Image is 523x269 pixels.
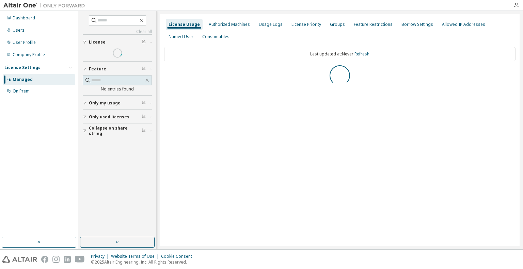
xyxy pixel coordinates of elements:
[89,114,129,120] span: Only used licenses
[83,35,152,50] button: License
[52,256,60,263] img: instagram.svg
[83,29,152,34] a: Clear all
[64,256,71,263] img: linkedin.svg
[169,34,193,39] div: Named User
[75,256,85,263] img: youtube.svg
[13,88,30,94] div: On Prem
[91,254,111,259] div: Privacy
[142,128,146,134] span: Clear filter
[2,256,37,263] img: altair_logo.svg
[83,62,152,77] button: Feature
[401,22,433,27] div: Borrow Settings
[89,100,121,106] span: Only my usage
[164,47,516,61] div: Last updated at: Never
[91,259,196,265] p: © 2025 Altair Engineering, Inc. All Rights Reserved.
[41,256,48,263] img: facebook.svg
[354,51,369,57] a: Refresh
[13,77,33,82] div: Managed
[83,123,152,138] button: Collapse on share string
[354,22,393,27] div: Feature Restrictions
[13,15,35,21] div: Dashboard
[161,254,196,259] div: Cookie Consent
[89,66,106,72] span: Feature
[209,22,250,27] div: Authorized Machines
[142,114,146,120] span: Clear filter
[3,2,89,9] img: Altair One
[291,22,321,27] div: License Priority
[202,34,229,39] div: Consumables
[169,22,200,27] div: License Usage
[142,39,146,45] span: Clear filter
[442,22,485,27] div: Allowed IP Addresses
[83,86,152,92] div: No entries found
[330,22,345,27] div: Groups
[142,66,146,72] span: Clear filter
[142,100,146,106] span: Clear filter
[13,28,25,33] div: Users
[83,110,152,124] button: Only used licenses
[89,39,106,45] span: License
[259,22,283,27] div: Usage Logs
[4,65,41,70] div: License Settings
[13,52,45,57] div: Company Profile
[13,40,36,45] div: User Profile
[111,254,161,259] div: Website Terms of Use
[83,96,152,111] button: Only my usage
[89,125,142,136] span: Collapse on share string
